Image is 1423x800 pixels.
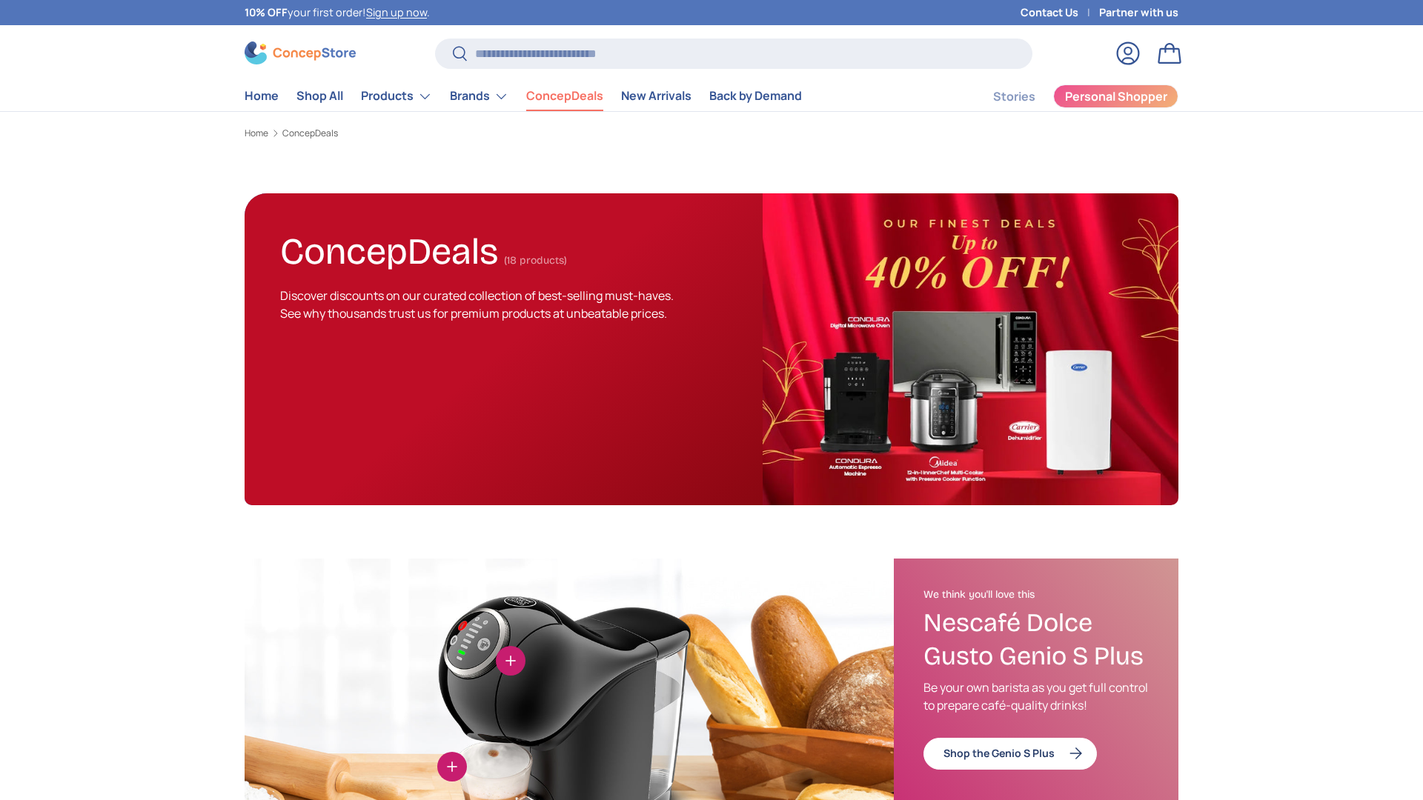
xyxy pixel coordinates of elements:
span: Discover discounts on our curated collection of best-selling must-haves. See why thousands trust ... [280,287,674,321]
a: ConcepDeals [282,129,338,138]
a: New Arrivals [621,81,691,110]
a: Partner with us [1099,4,1178,21]
img: ConcepDeals [763,193,1178,505]
a: Home [245,129,268,138]
a: ConcepDeals [526,81,603,110]
a: Sign up now [366,5,427,19]
img: ConcepStore [245,41,356,64]
p: Be your own barista as you get full control to prepare café-quality drinks! [923,679,1149,714]
a: Home [245,81,279,110]
a: Shop the Genio S Plus [923,738,1097,770]
a: Stories [993,82,1035,111]
strong: 10% OFF [245,5,288,19]
span: (18 products) [504,254,567,267]
a: Contact Us [1021,4,1099,21]
summary: Brands [441,81,517,111]
nav: Breadcrumbs [245,127,1178,140]
p: your first order! . [245,4,430,21]
h1: ConcepDeals [280,224,498,273]
h3: Nescafé Dolce Gusto Genio S Plus [923,607,1149,673]
a: Brands [450,81,508,111]
a: Shop All [296,81,343,110]
a: Back by Demand [709,81,802,110]
nav: Secondary [958,81,1178,111]
summary: Products [352,81,441,111]
a: Personal Shopper [1053,84,1178,108]
h2: We think you'll love this [923,588,1149,601]
span: Personal Shopper [1065,90,1167,102]
nav: Primary [245,81,802,111]
a: Products [361,81,432,111]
